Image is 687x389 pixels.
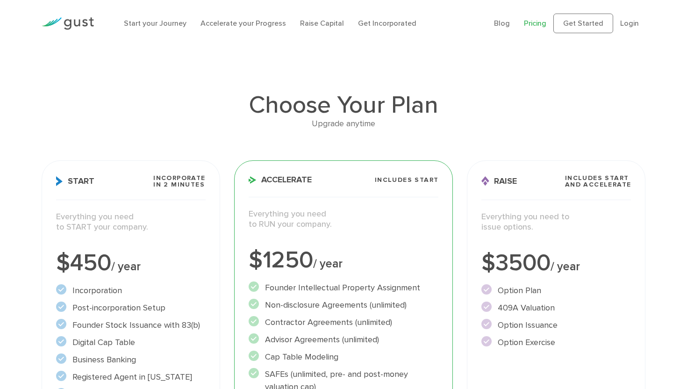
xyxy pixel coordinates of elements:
[313,257,343,271] span: / year
[56,176,94,186] span: Start
[42,93,646,117] h1: Choose Your Plan
[200,19,286,28] a: Accelerate your Progress
[249,176,257,184] img: Accelerate Icon
[56,212,206,233] p: Everything you need to START your company.
[56,284,206,297] li: Incorporation
[551,259,580,274] span: / year
[565,175,631,188] span: Includes START and ACCELERATE
[249,176,312,184] span: Accelerate
[56,353,206,366] li: Business Banking
[153,175,205,188] span: Incorporate in 2 Minutes
[56,319,206,331] li: Founder Stock Issuance with 83(b)
[494,19,510,28] a: Blog
[481,302,631,314] li: 409A Valuation
[249,299,439,311] li: Non-disclosure Agreements (unlimited)
[111,259,141,274] span: / year
[553,14,613,33] a: Get Started
[300,19,344,28] a: Raise Capital
[620,19,639,28] a: Login
[124,19,186,28] a: Start your Journey
[481,336,631,349] li: Option Exercise
[56,302,206,314] li: Post-incorporation Setup
[375,177,439,183] span: Includes START
[56,176,63,186] img: Start Icon X2
[524,19,546,28] a: Pricing
[481,176,489,186] img: Raise Icon
[481,319,631,331] li: Option Issuance
[358,19,416,28] a: Get Incorporated
[56,252,206,275] div: $450
[481,176,517,186] span: Raise
[249,316,439,329] li: Contractor Agreements (unlimited)
[42,117,646,131] div: Upgrade anytime
[249,281,439,294] li: Founder Intellectual Property Assignment
[481,252,631,275] div: $3500
[42,17,94,30] img: Gust Logo
[481,284,631,297] li: Option Plan
[249,333,439,346] li: Advisor Agreements (unlimited)
[481,212,631,233] p: Everything you need to issue options.
[56,336,206,349] li: Digital Cap Table
[249,351,439,363] li: Cap Table Modeling
[249,209,439,230] p: Everything you need to RUN your company.
[249,249,439,272] div: $1250
[56,371,206,383] li: Registered Agent in [US_STATE]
